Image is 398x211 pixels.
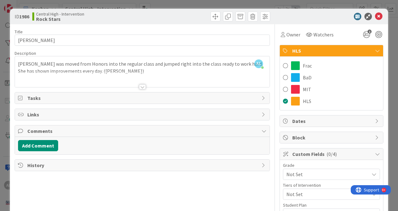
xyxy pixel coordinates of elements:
span: Description [15,50,36,56]
p: [PERSON_NAME] was moved from Honors into the regular class and jumped right into the class ready ... [18,60,266,74]
span: Custom Fields [292,150,372,158]
div: 9+ [31,2,35,7]
span: HLS [303,97,311,105]
span: ID [15,13,29,20]
span: Central High - Intervention [36,12,84,16]
span: Links [27,111,258,118]
span: 1 [368,30,372,34]
span: MIT [303,86,311,93]
span: Frac [303,62,312,69]
span: History [27,162,258,169]
input: type card name here... [15,35,270,46]
span: Not Set [286,170,366,179]
span: BaD [303,74,312,81]
span: Not Set [286,190,366,199]
span: Owner [286,31,300,38]
span: Watchers [313,31,334,38]
span: HLS [292,47,372,54]
b: Rock Stars [36,16,84,21]
span: Block [292,134,372,141]
b: 1986 [19,13,29,20]
span: Support [13,1,28,8]
span: Dates [292,117,372,125]
div: Tiers of Intervention [283,183,380,187]
span: Comments [27,127,258,135]
span: ( 0/4 ) [326,151,337,157]
div: Student Plan [283,203,380,207]
label: Title [15,29,23,35]
span: Tasks [27,94,258,102]
div: Grade [283,163,380,167]
span: AL [254,59,263,68]
button: Add Comment [18,140,58,151]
